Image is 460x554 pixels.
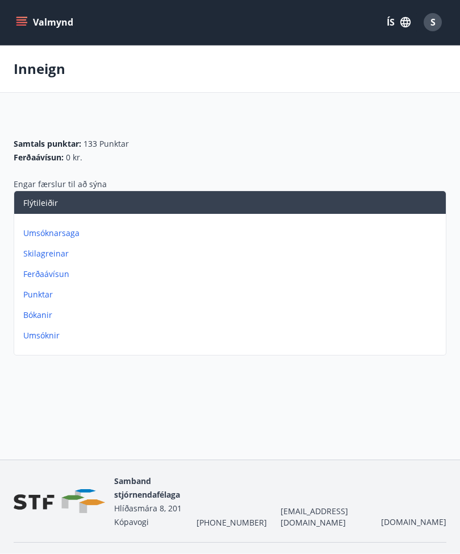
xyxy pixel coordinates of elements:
[23,197,58,208] span: Flýtileiðir
[14,59,65,78] p: Inneign
[430,16,436,28] span: S
[14,179,107,189] span: Engar færslur til að sýna
[23,268,441,280] p: Ferðaávísun
[83,138,129,150] span: 133 Punktar
[14,152,64,163] span: Ferðaávísun :
[196,517,267,528] span: [PHONE_NUMBER]
[114,476,180,500] span: Samband stjórnendafélaga
[14,489,105,514] img: vjCaq2fThgY3EUYqSgpjEiBg6WP39ov69hlhuPVN.png
[14,138,81,150] span: Samtals punktar :
[66,152,82,163] span: 0 kr.
[381,516,446,527] a: [DOMAIN_NAME]
[14,12,78,32] button: menu
[281,506,367,528] span: [EMAIL_ADDRESS][DOMAIN_NAME]
[114,503,182,527] span: Hlíðasmára 8, 201 Kópavogi
[380,12,417,32] button: ÍS
[23,248,441,259] p: Skilagreinar
[23,309,441,321] p: Bókanir
[419,9,446,36] button: S
[23,330,441,341] p: Umsóknir
[23,289,441,300] p: Punktar
[23,228,441,239] p: Umsóknarsaga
